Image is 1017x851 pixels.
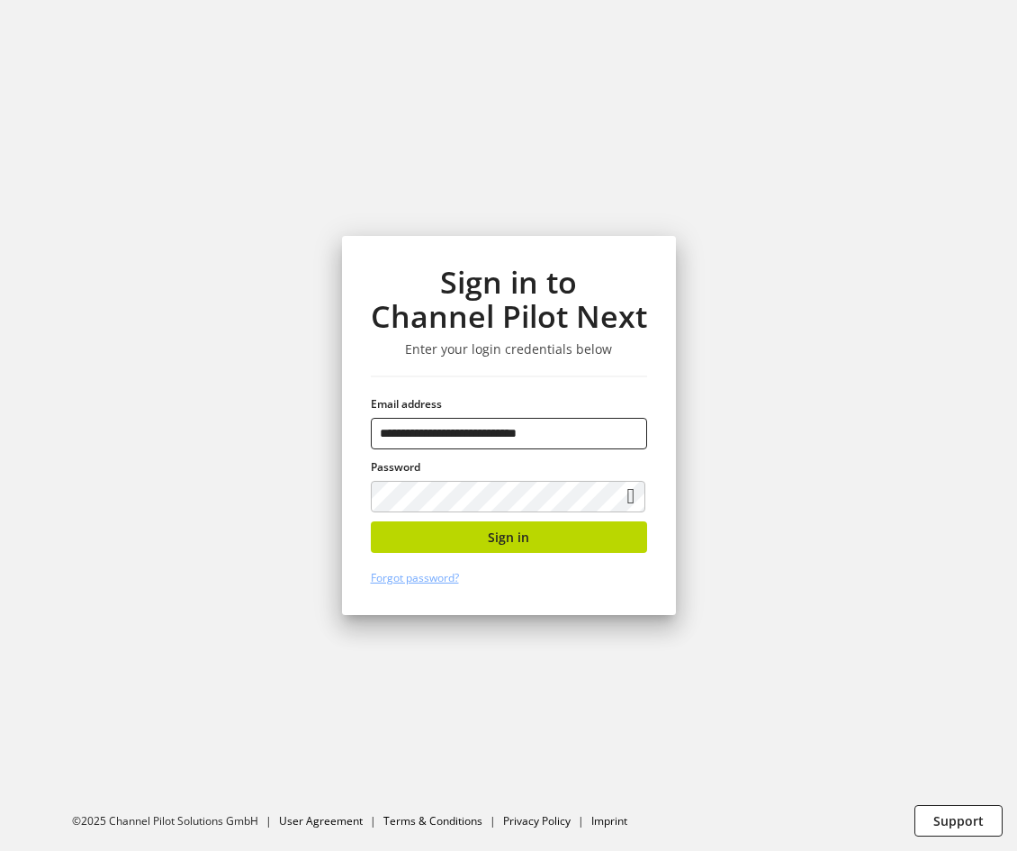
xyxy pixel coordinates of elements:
[488,528,529,547] span: Sign in
[279,813,363,828] a: User Agreement
[914,805,1003,837] button: Support
[371,265,647,334] h1: Sign in to Channel Pilot Next
[371,396,442,412] span: Email address
[503,813,571,828] a: Privacy Policy
[371,341,647,358] h3: Enter your login credentials below
[383,813,482,828] a: Terms & Conditions
[371,570,459,585] a: Forgot password?
[591,813,627,828] a: Imprint
[371,521,647,553] button: Sign in
[371,459,420,475] span: Password
[933,811,984,830] span: Support
[72,813,279,829] li: ©2025 Channel Pilot Solutions GmbH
